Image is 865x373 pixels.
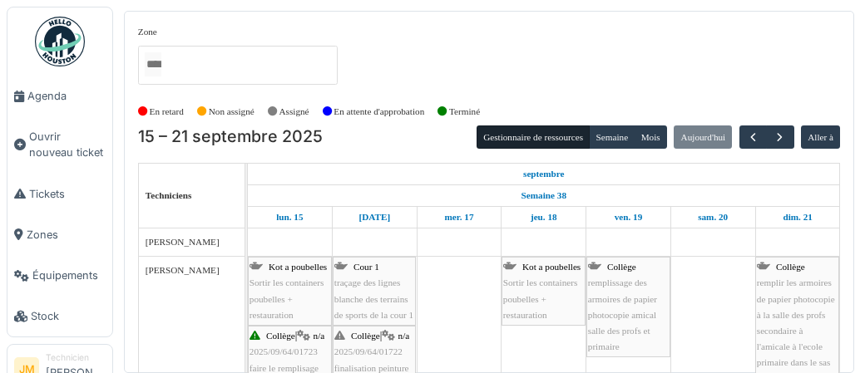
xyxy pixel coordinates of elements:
[29,129,106,160] span: Ouvrir nouveau ticket
[694,207,732,228] a: 20 septembre 2025
[353,262,379,272] span: Cour 1
[29,186,106,202] span: Tickets
[266,331,295,341] span: Collège
[674,125,732,149] button: Aujourd'hui
[517,185,571,206] a: Semaine 38
[272,207,307,228] a: 15 septembre 2025
[607,262,636,272] span: Collège
[7,76,112,116] a: Agenda
[7,174,112,214] a: Tickets
[503,277,577,319] span: Sortir les containers poubelles + restauration
[145,52,161,76] input: Tous
[150,105,184,119] label: En retard
[634,125,667,149] button: Mois
[526,207,561,228] a: 18 septembre 2025
[588,277,657,351] span: remplissage des armoires de papier photocopie amical salle des profs et primaire
[7,255,112,296] a: Équipements
[35,17,85,66] img: Badge_color-CXgf-gQk.svg
[334,346,403,356] span: 2025/09/64/01722
[27,227,106,243] span: Zones
[801,125,840,149] button: Aller à
[46,351,106,364] div: Technicien
[31,308,106,324] span: Stock
[334,105,424,119] label: En attente d'approbation
[7,296,112,336] a: Stock
[610,207,647,228] a: 19 septembre 2025
[146,190,192,200] span: Techniciens
[146,237,220,247] span: [PERSON_NAME]
[269,262,327,272] span: Kot a poubelles
[279,105,309,119] label: Assigné
[355,207,395,228] a: 16 septembre 2025
[250,346,318,356] span: 2025/09/64/01723
[351,331,380,341] span: Collège
[138,127,323,147] h2: 15 – 21 septembre 2025
[314,331,325,341] span: n/a
[32,267,106,283] span: Équipements
[449,105,480,119] label: Terminé
[250,277,324,319] span: Sortir les containers poubelles + restauration
[398,331,410,341] span: n/a
[334,277,413,319] span: traçage des lignes blanche des terrains de sports de la cour 1
[522,262,581,272] span: Kot a poubelles
[589,125,635,149] button: Semaine
[739,125,767,150] button: Précédent
[519,164,569,184] a: 15 septembre 2025
[7,214,112,255] a: Zones
[776,262,805,272] span: Collège
[477,125,590,149] button: Gestionnaire de ressources
[778,207,816,228] a: 21 septembre 2025
[27,88,106,104] span: Agenda
[138,25,157,39] label: Zone
[766,125,793,150] button: Suivant
[7,116,112,173] a: Ouvrir nouveau ticket
[146,265,220,275] span: [PERSON_NAME]
[441,207,478,228] a: 17 septembre 2025
[209,105,255,119] label: Non assigné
